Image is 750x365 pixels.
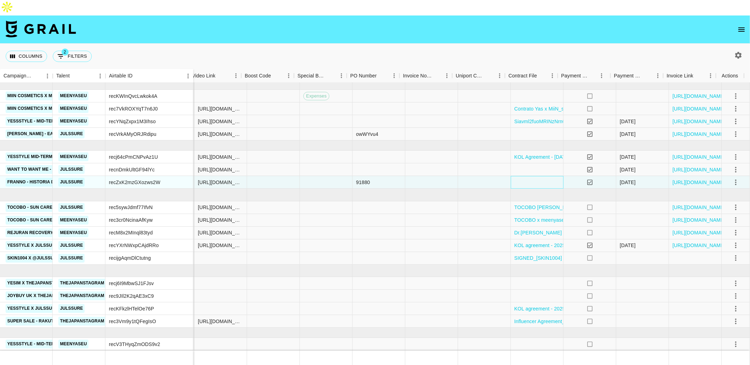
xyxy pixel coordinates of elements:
a: SKIN1004 x @julssure First Collab [6,254,94,263]
div: https://www.instagram.com/p/DODp5fpAiv2/ [198,318,243,325]
img: Grail Talent [6,20,76,37]
div: recVrkAMyORJRdipu [109,131,156,138]
a: Yesstyle Mid-Term (May/June/July/November) [6,152,118,161]
a: [URL][DOMAIN_NAME] [673,93,726,100]
div: Payment Sent [558,69,610,83]
a: Yesstyle x Julssure - AGOSTO 2025 [6,241,93,250]
a: [URL][DOMAIN_NAME] [673,204,726,211]
div: Boost Code [245,69,271,83]
a: meenyaseu [58,228,89,237]
div: Campaign (Type) [4,69,32,83]
a: JOYBUY UK x Thejapanstagram [6,291,84,300]
a: meenyaseu [58,216,89,225]
a: TOCOBO x meenyaseu contract -1.pdf [514,216,601,224]
a: meenyaseu [58,152,89,161]
div: Payment Sent Date [614,69,643,83]
div: https://www.instagram.com/reel/DNswIrfZEe6/?igsh=ZW52cnJiNTBvcXpt [198,229,243,236]
a: [URL][DOMAIN_NAME] [673,179,726,186]
a: YESIM x thejapanstagram [6,279,72,288]
button: open drawer [735,23,749,37]
a: TOCOBO - Sun Care Press Kit campaign [6,216,103,225]
a: [URL][DOMAIN_NAME] [673,131,726,138]
a: [PERSON_NAME] - Easy Lover [6,130,77,138]
button: select merge strategy [730,214,742,226]
a: meenyaseu [58,340,89,348]
a: KOL Agreement - [DATE] to [DATE] - [MEDICAL_DATA][PERSON_NAME] (2).pdf [514,153,695,161]
button: select merge strategy [730,164,742,176]
div: 29/7/2025 [620,131,636,138]
button: Sort [432,71,442,81]
a: [URL][DOMAIN_NAME] [673,242,726,249]
button: Sort [70,71,79,81]
div: 5/8/2025 [620,118,636,125]
button: Menu [705,70,716,81]
button: select merge strategy [730,252,742,264]
a: julssure [58,254,85,263]
div: https://www.instagram.com/p/DM5MXB-yvZt/ [198,242,243,249]
div: rec7VkROXYqT7n6J0 [109,105,158,112]
a: TOCOBO - Sun Care Press Kit campaign [6,203,103,212]
a: Contrato Yas x MiiN_signed_250507.pdf [514,105,604,112]
a: Miin Cosmetics x Meenyaseu (First collaboration) [6,104,133,113]
div: PO Number [347,69,399,83]
a: YessStyle - Mid-Term - NOVEMBER [6,340,89,348]
div: recZxK2mzGXozws2W [109,179,160,186]
div: 27/8/2025 [620,242,636,249]
div: Special Booking Type [297,69,326,83]
button: Menu [95,71,105,81]
a: meenyaseu [58,92,89,100]
a: julssure [58,165,85,174]
a: meenyaseu [58,117,89,126]
button: select merge strategy [730,90,742,102]
div: Payment Sent [561,69,589,83]
button: Menu [494,70,505,81]
div: 8/8/2025 [620,153,636,161]
a: [URL][DOMAIN_NAME] [673,105,726,112]
div: rec9JIl2K2qAE3xC9 [109,292,154,300]
div: https://www.tiktok.com/@julssure/photo/7528067243196828935 [198,179,243,186]
div: recKWInQvcLwkok4A [109,93,158,100]
div: Airtable ID [105,69,193,83]
a: KOL agreement - 2025 Julssure V2.pdf [514,242,602,249]
div: Invoice Notes [403,69,432,83]
a: Yesstyle x Julssure - SEPTIEMBRE 2025 [6,304,103,313]
a: Miin Cosmetics x Meenyaseu (First collaboration) - EXPENSE [6,92,156,100]
button: select merge strategy [730,128,742,140]
button: select merge strategy [730,227,742,239]
span: Expenses [304,93,329,100]
div: PO Number [350,69,377,83]
button: Menu [596,70,607,81]
div: https://www.instagram.com/p/DLpY_XIT2ND/ [198,153,243,161]
div: https://www.instagram.com/p/DMAypDhSh1p/ [198,166,243,173]
div: https://www.instagram.com/p/DK74LnFIuKD/ [198,131,243,138]
div: recj64cPmCNPvAz1U [109,153,158,161]
button: select merge strategy [730,239,742,251]
div: rec3cr0NcinaAfKyw [109,216,153,224]
div: https://www.instagram.com/reel/DN2_6Pg5uGA/ [198,204,243,211]
button: Menu [42,71,53,81]
a: thejapanstagram [58,291,106,300]
div: recnDmkUltGF94lYc [109,166,155,173]
a: meenyaseu [58,104,89,113]
button: Sort [693,71,703,81]
button: Menu [547,70,558,81]
div: recV3THyqZmODS9v2 [109,341,160,348]
a: Want to Want Me - [PERSON_NAME] [6,165,90,174]
div: https://www.instagram.com/reel/DLPovwnzntA/ [198,118,243,125]
div: 91880 [356,179,370,186]
div: Video Link [188,69,241,83]
span: 2 [62,49,69,56]
div: Uniport Contact Email [452,69,505,83]
button: select merge strategy [730,315,742,327]
div: Invoice Notes [399,69,452,83]
div: Actions [722,69,738,83]
button: Menu [653,70,663,81]
div: https://www.youtube.com/watch?v=OxokWu1dKuU&t=391s [198,105,243,112]
button: Menu [183,71,193,81]
div: 30/7/2025 [620,179,636,186]
div: Actions [716,69,744,83]
a: [URL][DOMAIN_NAME] [673,216,726,224]
div: Airtable ID [109,69,133,83]
div: recKFkzlHTelOe76P [109,305,154,312]
div: Contract File [505,69,558,83]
